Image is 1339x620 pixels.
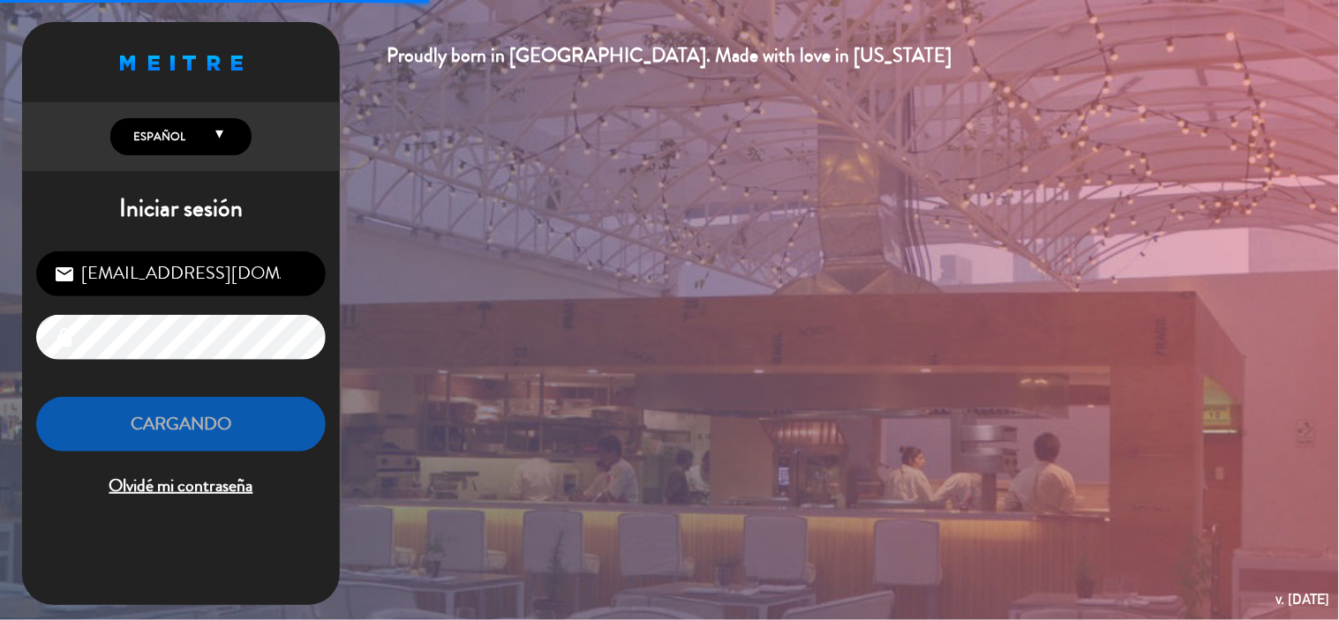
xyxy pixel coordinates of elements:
[54,327,75,348] i: lock
[36,397,326,452] button: Cargando
[1276,587,1330,611] div: v. [DATE]
[36,472,326,501] span: Olvidé mi contraseña
[36,251,326,296] input: Correo Electrónico
[129,128,185,146] span: Español
[54,264,75,285] i: email
[22,194,340,224] h1: Iniciar sesión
